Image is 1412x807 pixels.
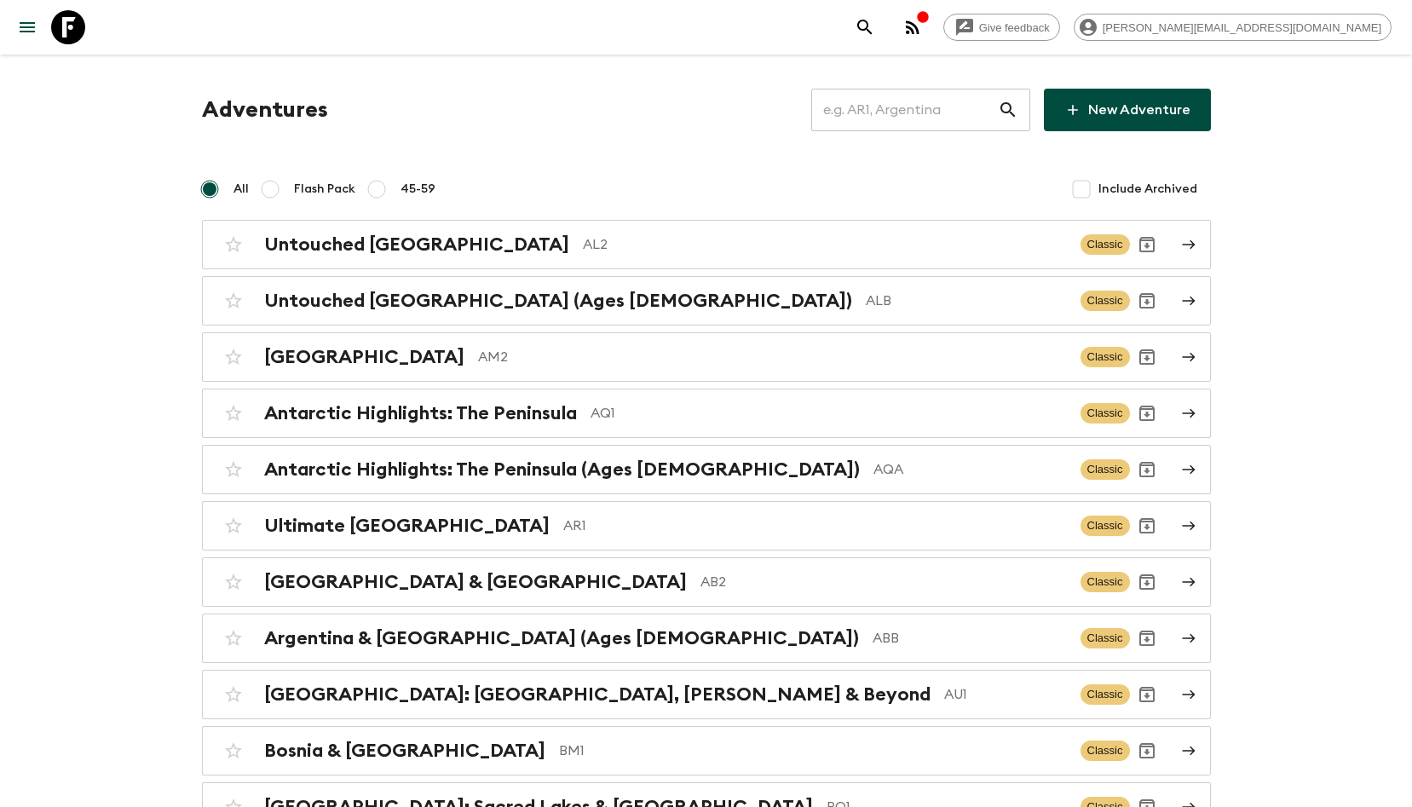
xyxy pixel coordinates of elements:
button: Archive [1130,565,1164,599]
span: Classic [1081,459,1130,480]
a: Bosnia & [GEOGRAPHIC_DATA]BM1ClassicArchive [202,726,1211,775]
button: Archive [1130,621,1164,655]
span: Give feedback [970,21,1059,34]
button: Archive [1130,509,1164,543]
a: [GEOGRAPHIC_DATA]: [GEOGRAPHIC_DATA], [PERSON_NAME] & BeyondAU1ClassicArchive [202,670,1211,719]
button: Archive [1130,452,1164,487]
span: [PERSON_NAME][EMAIL_ADDRESS][DOMAIN_NAME] [1093,21,1391,34]
a: Give feedback [943,14,1060,41]
a: Antarctic Highlights: The Peninsula (Ages [DEMOGRAPHIC_DATA])AQAClassicArchive [202,445,1211,494]
button: Archive [1130,734,1164,768]
span: Classic [1081,741,1130,761]
a: Ultimate [GEOGRAPHIC_DATA]AR1ClassicArchive [202,501,1211,550]
button: Archive [1130,228,1164,262]
p: AL2 [583,234,1067,255]
button: Archive [1130,396,1164,430]
h2: Antarctic Highlights: The Peninsula (Ages [DEMOGRAPHIC_DATA]) [264,458,860,481]
a: [GEOGRAPHIC_DATA] & [GEOGRAPHIC_DATA]AB2ClassicArchive [202,557,1211,607]
p: AR1 [563,516,1067,536]
button: search adventures [848,10,882,44]
button: menu [10,10,44,44]
h2: Argentina & [GEOGRAPHIC_DATA] (Ages [DEMOGRAPHIC_DATA]) [264,627,859,649]
span: Include Archived [1098,181,1197,198]
p: AB2 [700,572,1067,592]
button: Archive [1130,284,1164,318]
span: Classic [1081,628,1130,648]
span: Classic [1081,516,1130,536]
h2: Untouched [GEOGRAPHIC_DATA] [264,233,569,256]
p: AQA [873,459,1067,480]
p: AU1 [944,684,1067,705]
p: AM2 [478,347,1067,367]
h2: Ultimate [GEOGRAPHIC_DATA] [264,515,550,537]
span: Classic [1081,572,1130,592]
a: New Adventure [1044,89,1211,131]
input: e.g. AR1, Argentina [811,86,998,134]
button: Archive [1130,677,1164,712]
span: 45-59 [401,181,435,198]
h2: [GEOGRAPHIC_DATA] [264,346,464,368]
a: Untouched [GEOGRAPHIC_DATA] (Ages [DEMOGRAPHIC_DATA])ALBClassicArchive [202,276,1211,326]
h2: [GEOGRAPHIC_DATA] & [GEOGRAPHIC_DATA] [264,571,687,593]
a: Antarctic Highlights: The PeninsulaAQ1ClassicArchive [202,389,1211,438]
span: Classic [1081,684,1130,705]
h2: Bosnia & [GEOGRAPHIC_DATA] [264,740,545,762]
a: [GEOGRAPHIC_DATA]AM2ClassicArchive [202,332,1211,382]
p: ABB [873,628,1067,648]
p: BM1 [559,741,1067,761]
h2: [GEOGRAPHIC_DATA]: [GEOGRAPHIC_DATA], [PERSON_NAME] & Beyond [264,683,931,706]
span: Classic [1081,347,1130,367]
a: Argentina & [GEOGRAPHIC_DATA] (Ages [DEMOGRAPHIC_DATA])ABBClassicArchive [202,614,1211,663]
button: Archive [1130,340,1164,374]
h2: Untouched [GEOGRAPHIC_DATA] (Ages [DEMOGRAPHIC_DATA]) [264,290,852,312]
h1: Adventures [202,93,328,127]
h2: Antarctic Highlights: The Peninsula [264,402,577,424]
span: Classic [1081,291,1130,311]
span: Classic [1081,403,1130,424]
span: Flash Pack [294,181,355,198]
p: ALB [866,291,1067,311]
a: Untouched [GEOGRAPHIC_DATA]AL2ClassicArchive [202,220,1211,269]
span: Classic [1081,234,1130,255]
p: AQ1 [591,403,1067,424]
div: [PERSON_NAME][EMAIL_ADDRESS][DOMAIN_NAME] [1074,14,1392,41]
span: All [233,181,249,198]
